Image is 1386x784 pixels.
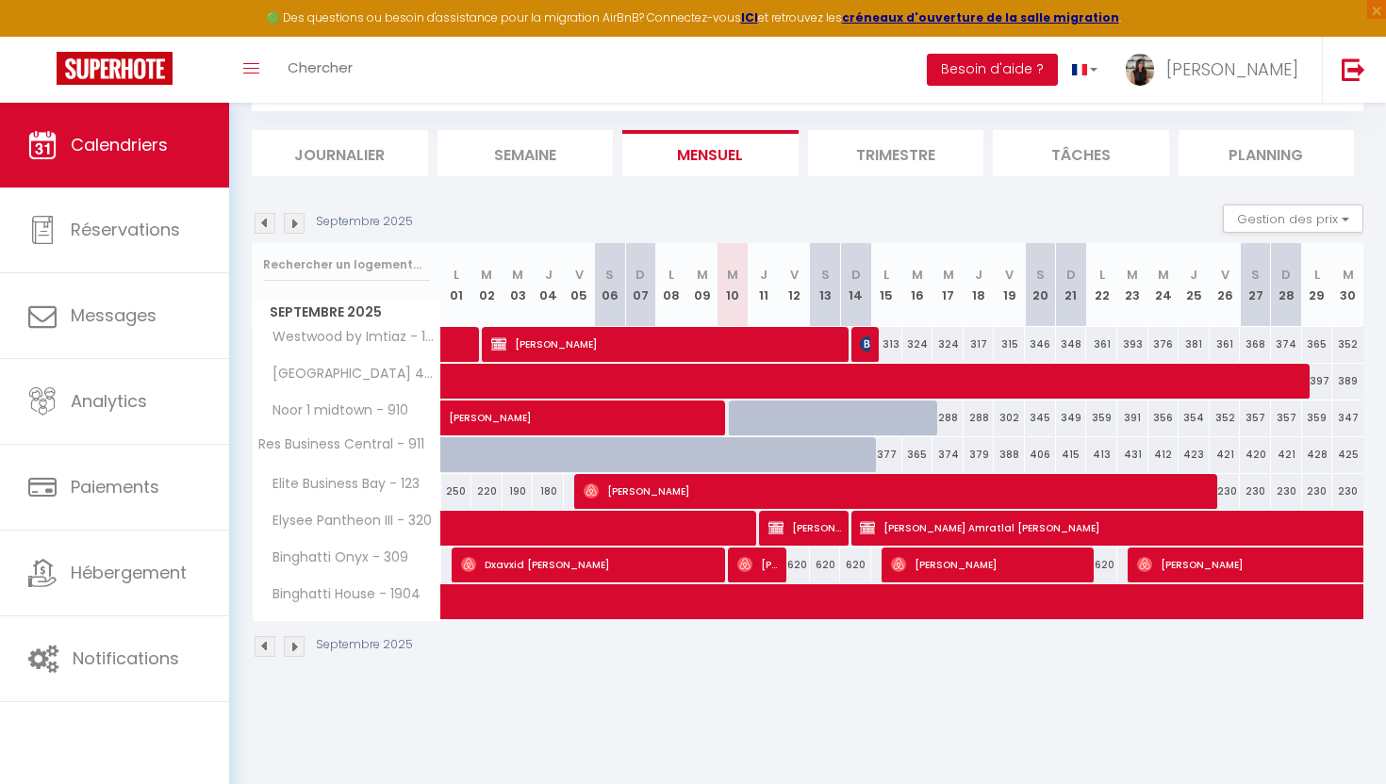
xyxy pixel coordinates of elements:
th: 05 [564,243,595,327]
img: logout [1342,57,1365,81]
abbr: D [635,266,645,284]
span: Noor 1 midtown - 910 [256,400,413,421]
span: Septembre 2025 [253,299,440,326]
span: Dxavxid [PERSON_NAME] [461,547,720,582]
img: ... [1126,54,1154,86]
div: 230 [1332,474,1363,509]
div: 381 [1179,327,1210,362]
div: 250 [441,474,472,509]
abbr: M [1158,266,1169,284]
div: 413 [1086,437,1117,472]
abbr: D [1066,266,1076,284]
abbr: L [1314,266,1320,284]
th: 11 [749,243,780,327]
th: 01 [441,243,472,327]
div: 352 [1210,400,1241,435]
div: 412 [1148,437,1180,472]
span: [PERSON_NAME] [860,326,870,362]
span: Paiements [71,475,159,498]
div: 356 [1148,400,1180,435]
th: 20 [1025,243,1056,327]
abbr: S [1036,266,1045,284]
div: 288 [964,400,995,435]
th: 24 [1148,243,1180,327]
div: 620 [810,547,841,582]
div: 423 [1179,437,1210,472]
div: 354 [1179,400,1210,435]
th: 09 [686,243,718,327]
abbr: V [790,266,799,284]
div: 302 [994,400,1025,435]
div: 421 [1210,437,1241,472]
div: 315 [994,327,1025,362]
li: Semaine [437,130,614,176]
div: 357 [1240,400,1271,435]
abbr: S [605,266,614,284]
div: 230 [1210,474,1241,509]
div: 230 [1240,474,1271,509]
div: 391 [1117,400,1148,435]
p: Septembre 2025 [316,636,413,654]
div: 348 [1056,327,1087,362]
abbr: M [1127,266,1138,284]
li: Journalier [252,130,428,176]
img: Super Booking [57,52,173,85]
div: 345 [1025,400,1056,435]
abbr: M [512,266,523,284]
span: Res Business Central - 911 [256,437,424,451]
span: Réservations [71,218,180,241]
th: 04 [533,243,564,327]
div: 359 [1086,400,1117,435]
div: 349 [1056,400,1087,435]
abbr: M [481,266,492,284]
span: [PERSON_NAME] [491,326,844,362]
div: 230 [1271,474,1302,509]
span: Calendriers [71,133,168,156]
div: 620 [840,547,871,582]
div: 324 [932,327,964,362]
th: 03 [503,243,534,327]
span: Chercher [288,57,353,77]
span: Notifications [73,646,179,670]
abbr: J [975,266,982,284]
div: 361 [1210,327,1241,362]
abbr: M [1343,266,1354,284]
div: 406 [1025,437,1056,472]
div: 421 [1271,437,1302,472]
li: Planning [1179,130,1355,176]
th: 28 [1271,243,1302,327]
a: Chercher [273,37,367,103]
div: 346 [1025,327,1056,362]
div: 377 [871,437,902,472]
div: 352 [1332,327,1363,362]
span: Westwood by Imtiaz - 1006 [256,327,444,348]
th: 17 [932,243,964,327]
li: Tâches [993,130,1169,176]
div: 376 [1148,327,1180,362]
span: [PERSON_NAME] [584,473,1216,509]
div: 288 [932,400,964,435]
span: Elite Business Bay - 123 [256,474,424,495]
div: 368 [1240,327,1271,362]
abbr: S [821,266,830,284]
div: 357 [1271,400,1302,435]
th: 08 [656,243,687,327]
button: Gestion des prix [1223,204,1363,233]
abbr: S [1251,266,1260,284]
div: 388 [994,437,1025,472]
span: Hébergement [71,561,187,584]
button: Ouvrir le widget de chat LiveChat [15,8,72,64]
span: [PERSON_NAME] [1166,57,1298,81]
th: 16 [902,243,933,327]
input: Rechercher un logement... [263,248,430,282]
a: ... [PERSON_NAME] [1112,37,1322,103]
div: 365 [1302,327,1333,362]
th: 02 [471,243,503,327]
span: [PERSON_NAME] [891,547,1088,582]
div: 374 [932,437,964,472]
abbr: V [1005,266,1014,284]
th: 06 [595,243,626,327]
span: [PERSON_NAME] [449,390,839,426]
div: 220 [471,474,503,509]
th: 12 [779,243,810,327]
